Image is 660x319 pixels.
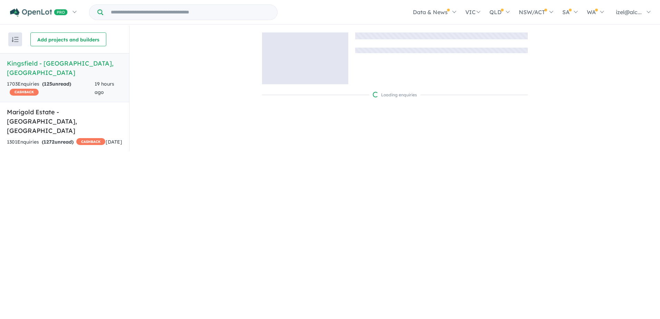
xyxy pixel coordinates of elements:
[7,59,122,77] h5: Kingsfield - [GEOGRAPHIC_DATA] , [GEOGRAPHIC_DATA]
[30,32,106,46] button: Add projects and builders
[43,139,55,145] span: 1272
[7,138,105,146] div: 1301 Enquir ies
[105,5,276,20] input: Try estate name, suburb, builder or developer
[44,81,52,87] span: 125
[95,81,114,95] span: 19 hours ago
[10,8,68,17] img: Openlot PRO Logo White
[7,107,122,135] h5: Marigold Estate - [GEOGRAPHIC_DATA] , [GEOGRAPHIC_DATA]
[373,91,417,98] div: Loading enquiries
[76,138,105,145] span: CASHBACK
[12,37,19,42] img: sort.svg
[106,139,122,145] span: [DATE]
[7,80,95,97] div: 1703 Enquir ies
[42,81,71,87] strong: ( unread)
[616,9,642,16] span: izel@alc...
[42,139,74,145] strong: ( unread)
[10,89,39,96] span: CASHBACK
